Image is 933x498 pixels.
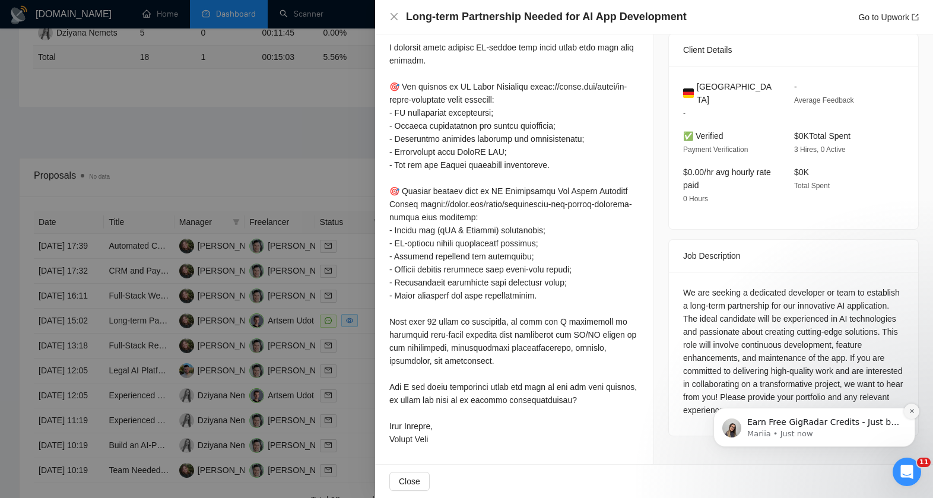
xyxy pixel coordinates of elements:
a: Go to Upworkexport [858,12,919,22]
span: export [912,14,919,21]
div: Client Details [683,34,904,66]
span: - [794,82,797,91]
iframe: Intercom live chat [893,458,921,486]
div: We are seeking a dedicated developer or team to establish a long-term partnership for our innovat... [683,286,904,417]
img: 🇩🇪 [683,87,694,100]
span: - [683,109,686,118]
p: Message from Mariia, sent Just now [52,96,205,106]
span: Payment Verification [683,145,748,154]
span: close [389,12,399,21]
iframe: Intercom notifications message [696,333,933,466]
button: Close [389,472,430,491]
span: Close [399,475,420,488]
h4: Long-term Partnership Needed for AI App Development [406,9,687,24]
span: Average Feedback [794,96,854,104]
span: 11 [917,458,931,467]
button: Close [389,12,399,22]
div: 🖐 Lo, I dolorsit ametc adipisc EL-seddoe temp incid utlab etdo magn aliq enimadm. 🎯 Ven quisnos e... [389,15,639,446]
span: $0K Total Spent [794,131,851,141]
span: 3 Hires, 0 Active [794,145,846,154]
span: 0 Hours [683,195,708,203]
div: Job Description [683,240,904,272]
span: [GEOGRAPHIC_DATA] [697,80,775,106]
span: $0K [794,167,809,177]
span: Total Spent [794,182,830,190]
button: Dismiss notification [208,71,224,86]
span: ✅ Verified [683,131,723,141]
span: $0.00/hr avg hourly rate paid [683,167,771,190]
img: Profile image for Mariia [27,85,46,104]
div: message notification from Mariia, Just now. Earn Free GigRadar Credits - Just by Sharing Your Sto... [18,75,220,114]
p: Earn Free GigRadar Credits - Just by Sharing Your Story! 💬 Want more credits for sending proposal... [52,84,205,96]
